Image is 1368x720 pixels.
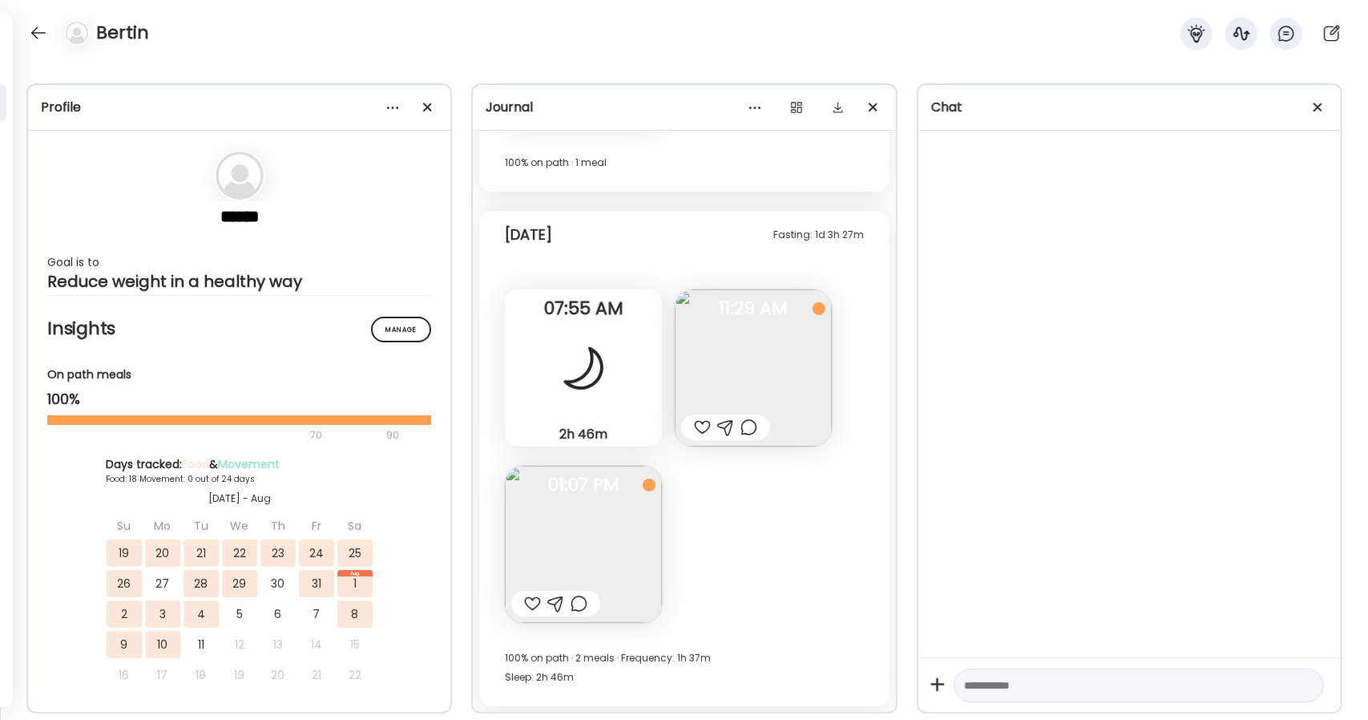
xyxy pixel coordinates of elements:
div: Food: 18 Movement: 0 out of 24 days [106,473,373,485]
div: Th [260,512,296,540]
div: Profile [41,98,438,117]
div: 100% on path · 1 meal [505,153,863,172]
div: 7 [299,601,334,628]
div: Fasting: 1d 3h 27m [773,225,864,245]
div: Days tracked: & [106,456,373,473]
div: Aug [337,570,373,576]
span: Food [182,456,209,472]
div: 19 [107,540,142,567]
span: 07:55 AM [505,301,662,316]
div: 20 [145,540,180,567]
span: 01:07 PM [505,478,662,492]
div: We [222,512,257,540]
img: images%2FHt9lnswUKUgWApUTok6q1jtgbpI2%2FdJnwqOEhHqbb0x8dKLmK%2FmkQnknshm9Lxv84ckRWr_240 [505,466,662,623]
div: 3 [145,601,180,628]
div: 14 [299,631,334,658]
div: 8 [337,601,373,628]
div: Manage [371,317,431,342]
h4: Bertin [96,20,149,46]
div: 90 [385,426,401,445]
div: Su [107,512,142,540]
div: 31 [299,570,334,597]
div: Goal is to [47,253,431,272]
div: 16 [107,661,142,689]
h2: Insights [47,317,431,341]
div: 100% [47,390,431,409]
div: On path meals [47,366,431,383]
div: 2 [107,601,142,628]
div: 23 [260,540,296,567]
div: 21 [299,661,334,689]
div: Chat [931,98,1328,117]
div: 1 [337,570,373,597]
div: 25 [337,540,373,567]
div: 9 [107,631,142,658]
div: 11 [184,631,219,658]
div: 19 [222,661,257,689]
div: 20 [260,661,296,689]
div: 24 [299,540,334,567]
div: 6 [260,601,296,628]
div: 27 [145,570,180,597]
div: 15 [337,631,373,658]
div: Tu [184,512,219,540]
div: 28 [184,570,219,597]
div: 2h 46m [511,426,656,443]
div: [DATE] [505,225,552,245]
div: 12 [222,631,257,658]
div: 21 [184,540,219,567]
div: 5 [222,601,257,628]
div: Reduce weight in a healthy way [47,272,431,291]
div: Fr [299,512,334,540]
div: 100% on path · 2 meals · Frequency: 1h 37m Sleep: 2h 46m [505,649,863,687]
div: 70 [47,426,381,445]
div: 4 [184,601,219,628]
div: Journal [486,98,882,117]
div: 13 [260,631,296,658]
div: 30 [260,570,296,597]
div: 17 [145,661,180,689]
img: images%2FHt9lnswUKUgWApUTok6q1jtgbpI2%2FIELG9i68j3gji1hv18kc%2FVuMZkzXxJmogBWYj1uYY_240 [675,289,832,447]
div: 29 [222,570,257,597]
div: 10 [145,631,180,658]
img: bg-avatar-default.svg [66,22,88,44]
div: 22 [337,661,373,689]
img: bg-avatar-default.svg [216,152,264,200]
div: Sa [337,512,373,540]
span: 11:29 AM [675,301,832,316]
div: [DATE] - Aug [106,491,373,506]
div: 18 [184,661,219,689]
span: Movement [218,456,280,472]
div: 22 [222,540,257,567]
div: 26 [107,570,142,597]
div: Mo [145,512,180,540]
